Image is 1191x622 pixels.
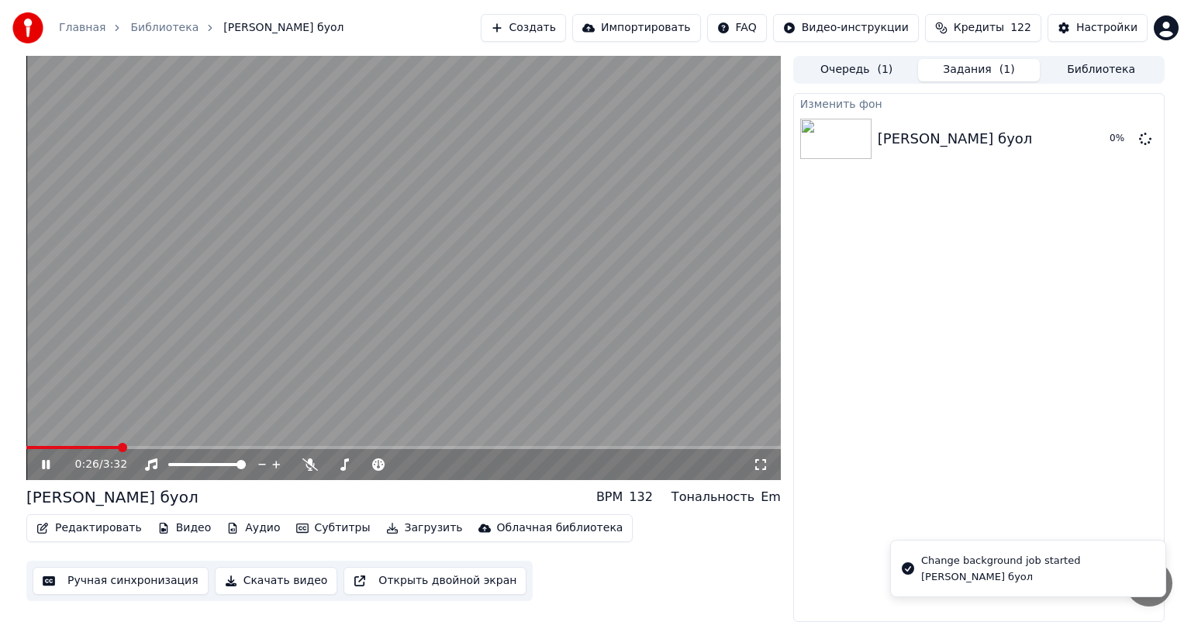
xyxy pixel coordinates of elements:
[629,488,653,506] div: 132
[151,517,218,539] button: Видео
[290,517,377,539] button: Субтитры
[33,567,209,595] button: Ручная синхронизация
[572,14,701,42] button: Импортировать
[1040,59,1162,81] button: Библиотека
[26,486,198,508] div: [PERSON_NAME] буол
[671,488,754,506] div: Тональность
[1076,20,1137,36] div: Настройки
[220,517,286,539] button: Аудио
[223,20,343,36] span: [PERSON_NAME] буол
[596,488,623,506] div: BPM
[59,20,343,36] nav: breadcrumb
[75,457,112,472] div: /
[878,128,1033,150] div: [PERSON_NAME] буол
[999,62,1015,78] span: ( 1 )
[497,520,623,536] div: Облачная библиотека
[30,517,148,539] button: Редактировать
[925,14,1041,42] button: Кредиты122
[215,567,338,595] button: Скачать видео
[481,14,566,42] button: Создать
[380,517,469,539] button: Загрузить
[75,457,99,472] span: 0:26
[761,488,781,506] div: Em
[796,59,918,81] button: Очередь
[1110,133,1133,145] div: 0 %
[343,567,526,595] button: Открыть двойной экран
[1048,14,1148,42] button: Настройки
[1010,20,1031,36] span: 122
[918,59,1041,81] button: Задания
[954,20,1004,36] span: Кредиты
[59,20,105,36] a: Главная
[921,553,1080,568] div: Change background job started
[794,94,1164,112] div: Изменить фон
[12,12,43,43] img: youka
[103,457,127,472] span: 3:32
[707,14,767,42] button: FAQ
[130,20,198,36] a: Библиотека
[877,62,892,78] span: ( 1 )
[773,14,919,42] button: Видео-инструкции
[921,570,1080,584] div: [PERSON_NAME] буол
